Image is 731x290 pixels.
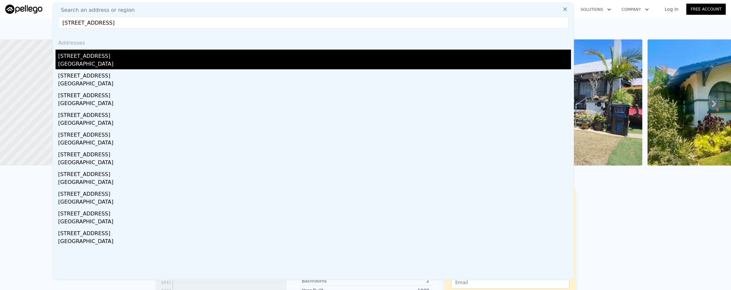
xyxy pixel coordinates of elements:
div: 2 [366,278,429,284]
button: Solutions [575,4,616,15]
div: [STREET_ADDRESS] [58,168,571,178]
div: [GEOGRAPHIC_DATA] [58,178,571,188]
span: Search an address or region [56,6,135,14]
div: [STREET_ADDRESS] [58,207,571,218]
div: [STREET_ADDRESS] [58,89,571,100]
a: Free Account [686,4,726,15]
tspan: $843 [161,280,171,285]
div: [GEOGRAPHIC_DATA] [58,198,571,207]
div: Bathrooms [302,278,366,284]
div: [GEOGRAPHIC_DATA] [58,139,571,148]
div: [STREET_ADDRESS] [58,227,571,237]
img: Pellego [5,5,42,14]
div: [STREET_ADDRESS] [58,50,571,60]
a: Log In [657,6,686,12]
div: [STREET_ADDRESS] [58,188,571,198]
div: [STREET_ADDRESS] [58,148,571,159]
div: [GEOGRAPHIC_DATA] [58,237,571,247]
div: [GEOGRAPHIC_DATA] [58,119,571,128]
div: Addresses [56,34,571,50]
button: Company [616,4,654,15]
div: [GEOGRAPHIC_DATA] [58,100,571,109]
div: [GEOGRAPHIC_DATA] [58,218,571,227]
input: Email [451,276,569,289]
div: [STREET_ADDRESS] [58,128,571,139]
input: Enter an address, city, region, neighborhood or zip code [58,17,568,29]
div: [STREET_ADDRESS] [58,69,571,80]
div: [GEOGRAPHIC_DATA] [58,159,571,168]
div: [GEOGRAPHIC_DATA] [58,80,571,89]
div: [STREET_ADDRESS] [58,109,571,119]
div: [GEOGRAPHIC_DATA] [58,60,571,69]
